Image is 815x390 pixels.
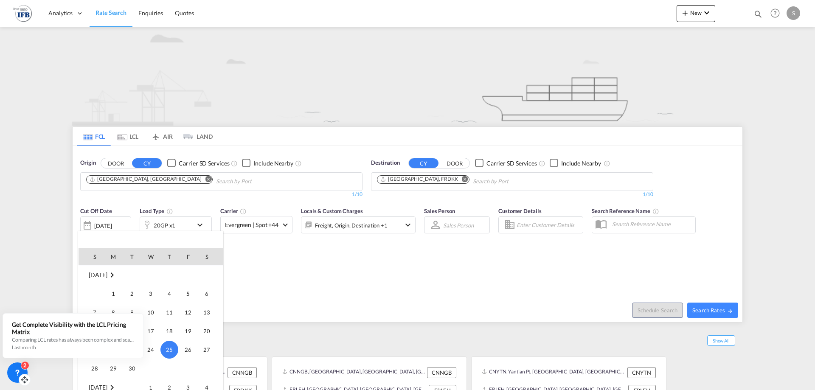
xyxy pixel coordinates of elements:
[142,304,159,321] span: 10
[180,323,197,339] span: 19
[197,322,223,340] td: Saturday September 20 2025
[79,303,104,322] td: Sunday September 7 2025
[197,248,223,265] th: S
[197,303,223,322] td: Saturday September 13 2025
[179,303,197,322] td: Friday September 12 2025
[79,284,223,303] tr: Week 1
[123,284,141,303] td: Tuesday September 2 2025
[105,304,122,321] span: 8
[198,304,215,321] span: 13
[161,304,178,321] span: 11
[197,340,223,359] td: Saturday September 27 2025
[160,341,178,359] span: 25
[179,284,197,303] td: Friday September 5 2025
[179,340,197,359] td: Friday September 26 2025
[160,284,179,303] td: Thursday September 4 2025
[179,248,197,265] th: F
[89,271,107,278] span: [DATE]
[141,284,160,303] td: Wednesday September 3 2025
[180,285,197,302] span: 5
[141,248,160,265] th: W
[104,248,123,265] th: M
[105,285,122,302] span: 1
[79,359,104,378] td: Sunday September 28 2025
[160,322,179,340] td: Thursday September 18 2025
[124,285,141,302] span: 2
[104,303,123,322] td: Monday September 8 2025
[198,323,215,339] span: 20
[179,322,197,340] td: Friday September 19 2025
[79,359,223,378] tr: Week 5
[198,285,215,302] span: 6
[104,284,123,303] td: Monday September 1 2025
[180,304,197,321] span: 12
[142,285,159,302] span: 3
[160,248,179,265] th: T
[79,248,104,265] th: S
[123,303,141,322] td: Tuesday September 9 2025
[161,323,178,339] span: 18
[104,359,123,378] td: Monday September 29 2025
[198,341,215,358] span: 27
[161,285,178,302] span: 4
[105,360,122,377] span: 29
[79,265,223,284] td: September 2025
[86,360,103,377] span: 28
[141,303,160,322] td: Wednesday September 10 2025
[124,304,141,321] span: 9
[123,248,141,265] th: T
[180,341,197,358] span: 26
[79,303,223,322] tr: Week 2
[124,360,141,377] span: 30
[123,359,141,378] td: Tuesday September 30 2025
[160,340,179,359] td: Thursday September 25 2025
[79,265,223,284] tr: Week undefined
[160,303,179,322] td: Thursday September 11 2025
[197,284,223,303] td: Saturday September 6 2025
[86,304,103,321] span: 7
